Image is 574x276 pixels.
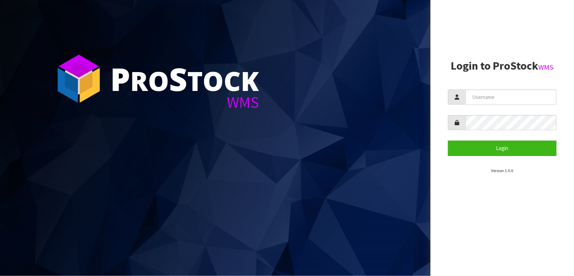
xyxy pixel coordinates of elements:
[448,141,556,156] button: Login
[448,60,556,72] h2: Login to ProStock
[538,63,554,72] small: WMS
[110,94,259,110] div: WMS
[491,168,513,173] small: Version 1.0.0
[169,57,187,100] span: S
[52,52,105,105] img: ProStock Cube
[110,63,259,94] div: ro tock
[110,57,130,100] span: P
[465,90,556,105] input: Username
